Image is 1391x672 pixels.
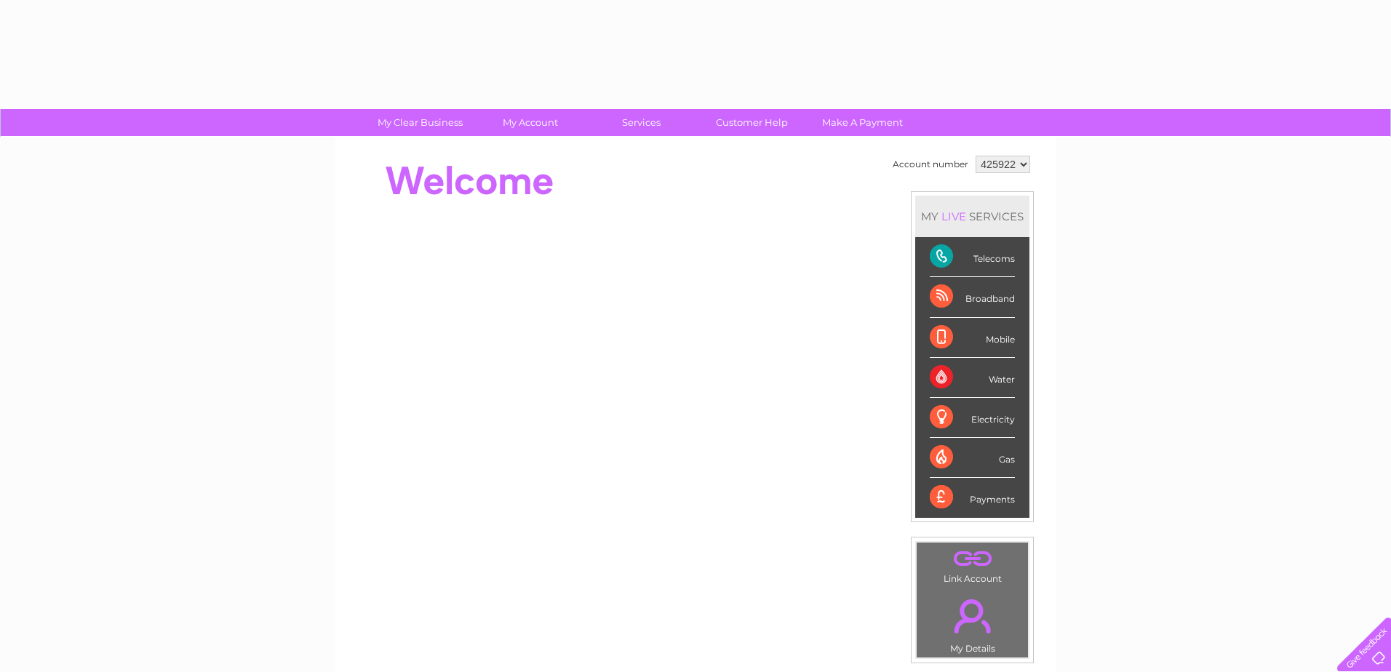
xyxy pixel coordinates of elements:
[938,209,969,223] div: LIVE
[916,587,1029,658] td: My Details
[915,196,1029,237] div: MY SERVICES
[930,398,1015,438] div: Electricity
[581,109,701,136] a: Services
[930,358,1015,398] div: Water
[930,438,1015,478] div: Gas
[360,109,480,136] a: My Clear Business
[930,318,1015,358] div: Mobile
[920,546,1024,572] a: .
[889,152,972,177] td: Account number
[802,109,922,136] a: Make A Payment
[930,478,1015,517] div: Payments
[692,109,812,136] a: Customer Help
[930,277,1015,317] div: Broadband
[916,542,1029,588] td: Link Account
[471,109,591,136] a: My Account
[920,591,1024,641] a: .
[930,237,1015,277] div: Telecoms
